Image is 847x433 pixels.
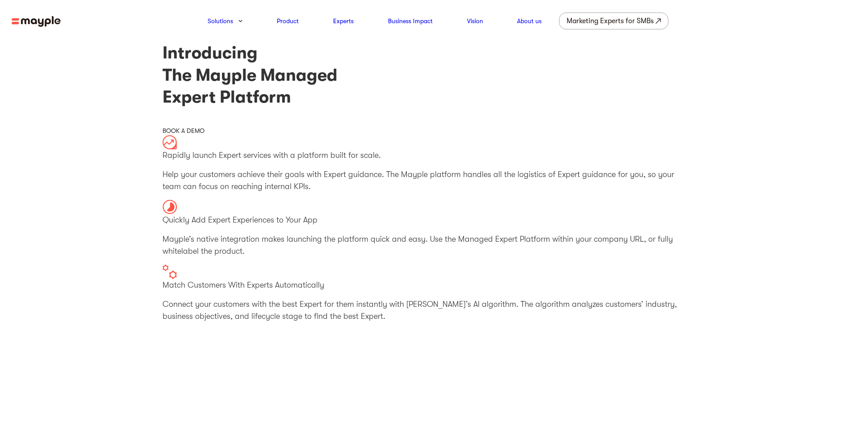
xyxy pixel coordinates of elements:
[163,298,685,322] p: Connect your customers with the best Expert for them instantly with [PERSON_NAME]’s AI algorithm....
[163,214,685,226] p: Quickly Add Expert Experiences to Your App
[163,233,685,257] p: Mayple’s native integration makes launching the platform quick and easy. Use the Managed Expert P...
[163,42,685,108] h1: Introducing The Mayple Managed Expert Platform
[208,16,233,26] a: Solutions
[163,149,685,161] p: Rapidly launch Expert services with a platform built for scale.
[567,15,654,27] div: Marketing Experts for SMBs
[277,16,299,26] a: Product
[163,169,685,193] p: Help your customers achieve their goals with Expert guidance. The Mayple platform handles all the...
[12,16,61,27] img: mayple-logo
[238,20,242,22] img: arrow-down
[559,12,668,29] a: Marketing Experts for SMBs
[388,16,433,26] a: Business Impact
[163,126,685,135] div: BOOK A DEMO
[333,16,354,26] a: Experts
[163,279,685,291] p: Match Customers With Experts Automatically
[467,16,483,26] a: Vision
[517,16,542,26] a: About us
